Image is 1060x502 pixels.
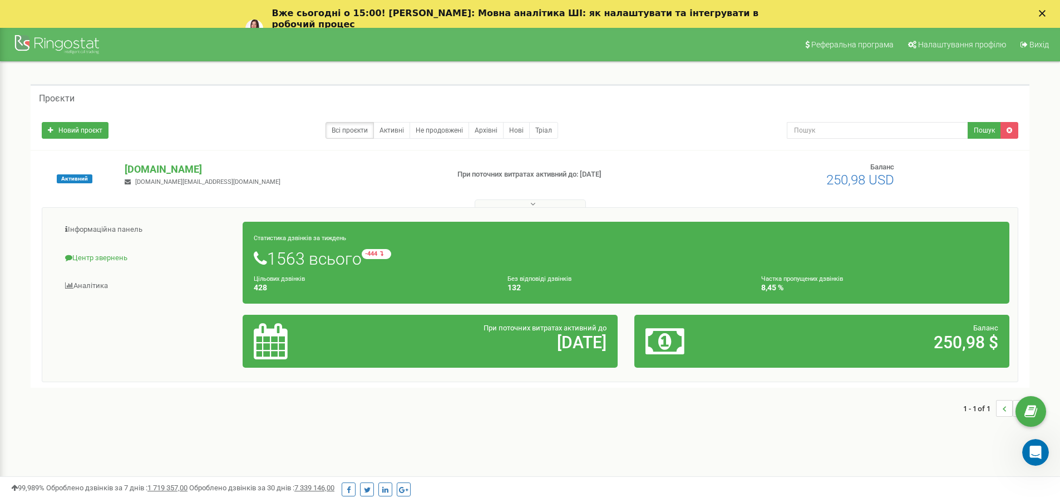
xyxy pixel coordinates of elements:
small: Цільових дзвінків [254,275,305,282]
img: Profile image for Yuliia [245,20,263,37]
nav: ... [963,389,1029,428]
span: 250,98 USD [826,172,894,188]
h1: 1563 всього [254,249,998,268]
span: 1 - 1 of 1 [963,400,996,417]
input: Пошук [787,122,968,139]
a: Аналiтика [51,272,243,300]
a: Всі проєкти [326,122,374,139]
a: Інформаційна панель [51,216,243,243]
a: Налаштування профілю [901,28,1012,61]
a: Не продовжені [410,122,469,139]
h4: 8,45 % [761,284,998,292]
small: -444 [362,249,391,259]
a: Нові [503,122,530,139]
button: Пошук [968,122,1001,139]
u: 1 719 357,00 [147,484,188,492]
u: 7 339 146,00 [294,484,334,492]
small: Статистика дзвінків за тиждень [254,235,346,242]
iframe: Intercom live chat [1022,439,1049,466]
span: Активний [57,174,92,183]
span: Реферальна програма [811,40,894,49]
span: Вихід [1029,40,1049,49]
h4: 428 [254,284,491,292]
a: Архівні [469,122,504,139]
span: Баланс [870,163,894,171]
span: Налаштування профілю [918,40,1006,49]
a: Вихід [1013,28,1054,61]
span: 99,989% [11,484,45,492]
span: Оброблено дзвінків за 30 днів : [189,484,334,492]
small: Частка пропущених дзвінків [761,275,843,282]
a: Новий проєкт [42,122,109,139]
a: Тріал [529,122,558,139]
b: Вже сьогодні о 15:00! [PERSON_NAME]: Мовна аналітика ШІ: як налаштувати та інтегрувати в робочий ... [272,8,759,30]
h4: 132 [507,284,745,292]
span: Баланс [973,324,998,332]
span: При поточних витратах активний до [484,324,607,332]
a: Реферальна програма [798,28,899,61]
p: При поточних витратах активний до: [DATE] [457,169,689,180]
h2: [DATE] [377,333,607,352]
p: [DOMAIN_NAME] [125,162,439,177]
span: [DOMAIN_NAME][EMAIL_ADDRESS][DOMAIN_NAME] [135,178,280,186]
h2: 250,98 $ [768,333,998,352]
div: Закрити [1039,10,1050,17]
a: Центр звернень [51,245,243,272]
h5: Проєкти [39,94,75,104]
a: Активні [373,122,410,139]
span: Оброблено дзвінків за 7 днів : [46,484,188,492]
small: Без відповіді дзвінків [507,275,571,282]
